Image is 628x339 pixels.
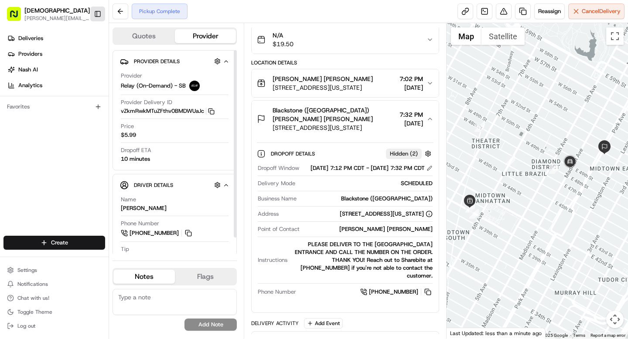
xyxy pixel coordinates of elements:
button: [PERSON_NAME] [PERSON_NAME][STREET_ADDRESS][US_STATE]7:02 PM[DATE] [252,69,438,97]
span: [DATE] [399,83,423,92]
a: Terms [573,333,585,338]
span: Analytics [18,81,42,89]
span: Price [121,122,134,130]
span: [DATE] [125,135,143,142]
img: Nash [9,9,26,26]
span: Create [51,239,68,247]
div: [STREET_ADDRESS][US_STATE] [340,210,433,218]
span: Log out [17,322,35,329]
button: Log out [3,320,105,332]
span: [STREET_ADDRESS][US_STATE] [273,83,373,92]
div: 💻 [74,172,81,179]
span: $19.50 [273,40,294,48]
span: Dropoff ETA [121,146,151,154]
span: [PERSON_NAME] [PERSON_NAME] [273,75,373,83]
span: [PERSON_NAME] de [PERSON_NAME] (they/them) [27,135,119,142]
button: Flags [175,270,236,284]
button: N/A$19.50 [252,26,438,54]
button: See all [135,112,159,122]
button: Notes [113,270,175,284]
button: Toggle fullscreen view [606,27,624,45]
div: Blackstone ([GEOGRAPHIC_DATA]) [PERSON_NAME] [PERSON_NAME][STREET_ADDRESS][US_STATE]7:32 PM[DATE] [252,137,438,312]
span: Providers [18,50,42,58]
span: Provider Delivery ID [121,98,172,106]
button: [PERSON_NAME][EMAIL_ADDRESS][DOMAIN_NAME] [24,15,90,22]
button: Add Event [304,318,343,329]
div: SCHEDULED [299,180,432,187]
button: Settings [3,264,105,276]
span: Nash AI [18,66,38,74]
span: [DATE] [399,119,423,128]
span: [PHONE_NUMBER] [130,229,179,237]
span: Phone Number [121,220,159,227]
input: Clear [23,56,144,65]
a: Nash AI [3,63,109,77]
span: Reassign [538,7,561,15]
a: 📗Knowledge Base [5,168,70,183]
img: 1736555255976-a54dd68f-1ca7-489b-9aae-adbdc363a1c4 [9,83,24,99]
button: [DEMOGRAPHIC_DATA][PERSON_NAME][EMAIL_ADDRESS][DOMAIN_NAME] [3,3,90,24]
button: Show street map [451,27,481,45]
div: 4 [505,156,515,165]
p: Welcome 👋 [9,35,159,49]
span: Dropoff Details [271,150,317,157]
button: Toggle Theme [3,306,105,318]
button: Blackstone ([GEOGRAPHIC_DATA]) [PERSON_NAME] [PERSON_NAME][STREET_ADDRESS][US_STATE]7:32 PM[DATE] [252,101,438,137]
a: Providers [3,47,109,61]
a: Analytics [3,78,109,92]
span: Chat with us! [17,295,49,302]
span: [DEMOGRAPHIC_DATA] [24,6,90,15]
button: Notifications [3,278,105,290]
div: Location Details [251,59,439,66]
span: Tip [121,245,129,253]
span: Relay (On-Demand) - SB [121,82,186,90]
span: Delivery Mode [258,180,295,187]
span: Provider Details [134,58,180,65]
div: 10 minutes [121,155,150,163]
span: Knowledge Base [17,171,67,180]
a: Powered byPylon [61,192,106,199]
a: 💻API Documentation [70,168,143,183]
button: Show satellite imagery [481,27,525,45]
img: relay_logo_black.png [189,81,200,91]
div: Favorites [3,100,105,114]
div: Blackstone ([GEOGRAPHIC_DATA]) [300,195,432,203]
a: Deliveries [3,31,109,45]
span: Settings [17,267,37,274]
button: vZkmRwkMTuZFthv0BMDWUaJc [121,107,215,115]
img: Mat Toderenczuk de la Barba (they/them) [9,127,23,141]
span: Instructions [258,256,287,264]
span: Toggle Theme [17,308,52,315]
div: Delivery Activity [251,320,299,327]
a: Open this area in Google Maps (opens a new window) [449,327,478,339]
span: Deliveries [18,34,43,42]
button: Provider Details [120,54,229,68]
button: Quotes [113,29,175,43]
span: [PHONE_NUMBER] [369,288,418,296]
span: Business Name [258,195,297,203]
span: Address [258,210,279,218]
div: 5 [549,164,559,174]
span: • [120,135,123,142]
div: We're available if you need us! [30,92,110,99]
div: PLEASE DELIVER TO THE [GEOGRAPHIC_DATA] ENTRANCE AND CALL THE NUMBER ON THE ORDER. THANK YOU! Rea... [291,241,432,280]
span: Blackstone ([GEOGRAPHIC_DATA]) [PERSON_NAME] [PERSON_NAME] [273,106,396,123]
span: Point of Contact [258,225,300,233]
div: Start new chat [30,83,143,92]
span: $5.99 [121,131,136,139]
span: Cancel Delivery [582,7,621,15]
div: Past conversations [9,113,56,120]
a: [PHONE_NUMBER] [360,287,433,297]
a: Report a map error [590,333,625,338]
button: CancelDelivery [568,3,625,19]
span: Provider [121,72,142,80]
span: API Documentation [82,171,140,180]
span: Name [121,196,136,203]
div: 📗 [9,172,16,179]
div: 3 [469,209,479,219]
button: Create [3,236,105,250]
a: [PHONE_NUMBER] [121,228,193,238]
button: Driver Details [120,178,229,192]
div: [PERSON_NAME] [PERSON_NAME] [303,225,432,233]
